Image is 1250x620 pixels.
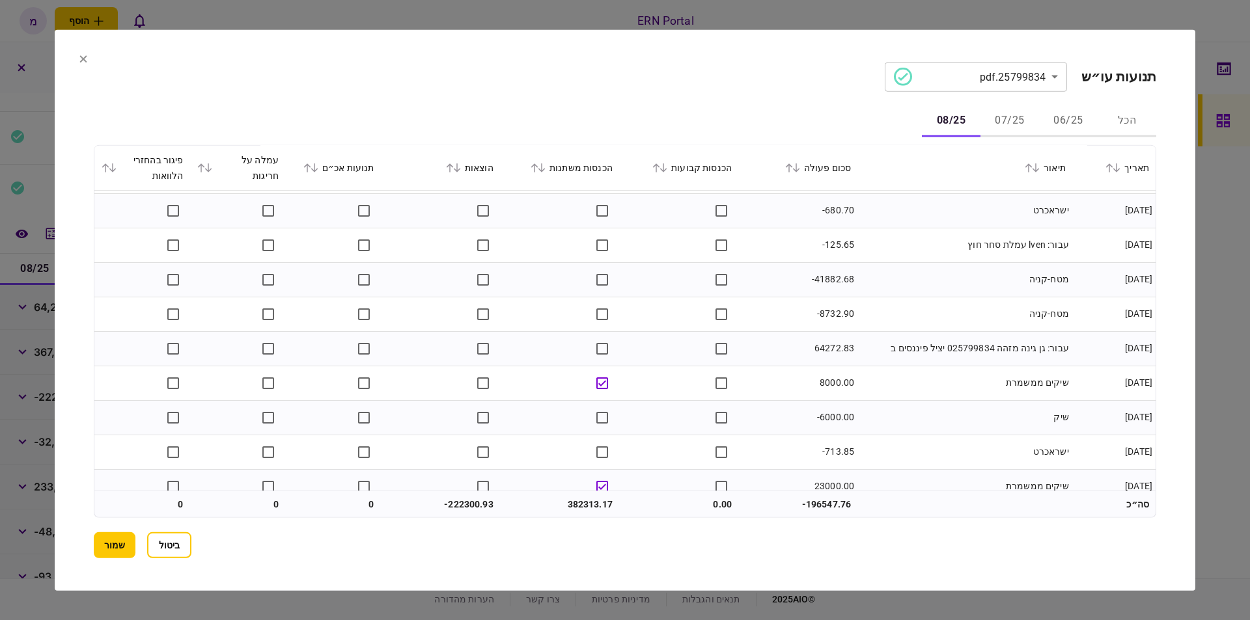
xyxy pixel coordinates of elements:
div: הכנסות משתנות [507,159,613,175]
td: 0 [190,491,286,517]
td: 8000.00 [738,366,857,400]
button: 08/25 [922,105,980,137]
td: 382313.17 [500,491,619,517]
td: שיקים ממשמרת [857,366,1072,400]
button: הכל [1098,105,1156,137]
div: הוצאות [387,159,493,175]
div: סכום פעולה [745,159,851,175]
button: 07/25 [980,105,1039,137]
td: -41882.68 [738,262,857,297]
td: -680.70 [738,193,857,228]
td: עבור: גן גינה מזהה 025799834 יציל פיננסים ב [857,331,1072,366]
div: פיגור בהחזרי הלוואות [101,152,184,183]
div: תאריך [1079,159,1149,175]
td: [DATE] [1072,435,1156,469]
td: [DATE] [1072,193,1156,228]
td: [DATE] [1072,331,1156,366]
h2: תנועות עו״ש [1081,68,1156,85]
td: [DATE] [1072,400,1156,435]
td: 0 [94,491,190,517]
td: -222300.93 [381,491,500,517]
td: ישראכרט [857,435,1072,469]
td: [DATE] [1072,469,1156,504]
td: -196547.76 [738,491,857,517]
div: עמלה על חריגות [197,152,279,183]
div: 25799834.pdf [894,68,1046,86]
button: 06/25 [1039,105,1098,137]
td: [DATE] [1072,297,1156,331]
td: [DATE] [1072,366,1156,400]
td: עבור: lven עמלת סחר חוץ [857,228,1072,262]
button: שמור [94,532,135,558]
td: סה״כ [1072,491,1156,517]
td: [DATE] [1072,228,1156,262]
td: 23000.00 [738,469,857,504]
td: 64272.83 [738,331,857,366]
div: תיאור [864,159,1066,175]
td: מטח-קניה [857,262,1072,297]
td: -125.65 [738,228,857,262]
button: ביטול [147,532,191,558]
td: -6000.00 [738,400,857,435]
td: שיקים ממשמרת [857,469,1072,504]
div: תנועות אכ״ם [292,159,374,175]
div: הכנסות קבועות [626,159,732,175]
td: 0.00 [619,491,738,517]
td: שיק [857,400,1072,435]
td: -8732.90 [738,297,857,331]
td: 0 [285,491,381,517]
td: -713.85 [738,435,857,469]
td: [DATE] [1072,262,1156,297]
td: מטח-קניה [857,297,1072,331]
td: ישראכרט [857,193,1072,228]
